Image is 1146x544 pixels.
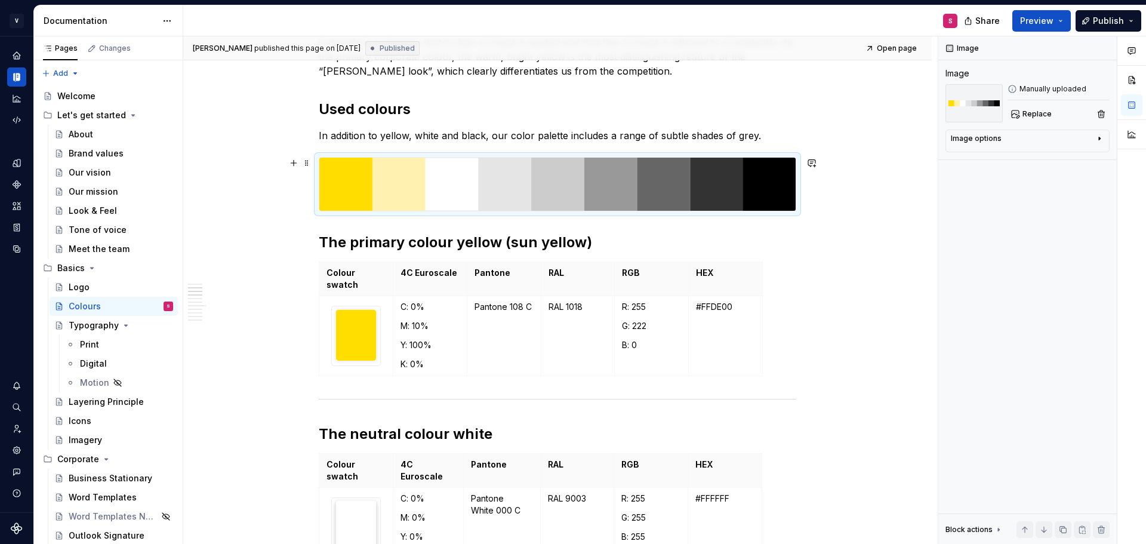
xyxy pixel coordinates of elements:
div: Digital [80,358,107,370]
div: Word Templates [69,491,137,503]
span: Preview [1020,15,1053,27]
div: Business Stationary [69,472,152,484]
button: Add [38,65,83,82]
p: G: 222 [622,320,681,332]
a: Logo [50,278,178,297]
button: Notifications [7,376,26,395]
p: Colour swatch [326,459,386,482]
button: Share [958,10,1008,32]
button: Preview [1012,10,1071,32]
p: Y: 100% [401,339,460,351]
p: RGB [621,459,680,471]
span: Open page [877,44,917,53]
button: V [2,8,31,33]
p: C: 0% [401,493,456,505]
div: Tone of voice [69,224,127,236]
div: Welcome [57,90,95,102]
p: Colour swatch [326,267,386,291]
p: Pantone [475,267,534,279]
a: Tone of voice [50,220,178,239]
div: S [948,16,953,26]
div: Corporate [57,453,99,465]
p: 4C Euroscale [401,267,460,279]
div: Analytics [7,89,26,108]
p: In addition to yellow, white and black, our color palette includes a range of subtle shades of grey. [319,128,796,143]
div: Pages [43,44,78,53]
div: Corporate [38,450,178,469]
span: Add [53,69,68,78]
div: Meet the team [69,243,130,255]
button: Image options [951,134,1104,148]
span: Replace [1022,109,1052,119]
a: Welcome [38,87,178,106]
div: S [167,300,170,312]
a: Layering Principle [50,392,178,411]
div: Icons [69,415,91,427]
a: Data sources [7,239,26,259]
div: Look & Feel [69,205,117,217]
div: Imagery [69,434,102,446]
div: Assets [7,196,26,216]
p: RAL 9003 [548,493,607,505]
svg: Supernova Logo [11,523,23,534]
button: Replace [1008,106,1057,122]
a: Word Templates NEW [50,507,178,526]
p: R: 255 [621,493,680,505]
p: M: 0% [401,512,456,524]
p: Pantone 108 C [475,301,534,313]
div: Documentation [44,15,156,27]
button: Search ⌘K [7,398,26,417]
a: Typography [50,316,178,335]
a: Digital [61,354,178,373]
a: Meet the team [50,239,178,259]
div: Outlook Signature [69,530,144,542]
p: K: 0% [401,358,460,370]
div: Basics [38,259,178,278]
div: Storybook stories [7,218,26,237]
div: Word Templates NEW [69,511,158,523]
h2: Used colours [319,100,796,119]
div: Our mission [69,186,118,198]
a: Imagery [50,431,178,450]
img: 33864b49-0f4e-4e30-8e62-4cb517d6a0ef.png [319,158,796,211]
div: Print [80,339,99,351]
a: Home [7,46,26,65]
button: Publish [1076,10,1141,32]
p: RAL 1018 [549,301,608,313]
h2: The neutral colour white [319,425,796,444]
div: Manually uploaded [1008,84,1110,94]
span: Published [380,44,415,53]
a: Design tokens [7,153,26,173]
a: Documentation [7,67,26,87]
p: 4C Euroscale [401,459,456,482]
p: Pantone [471,459,533,471]
a: ColoursS [50,297,178,316]
div: Invite team [7,419,26,438]
div: Image options [951,134,1002,143]
div: published this page on [DATE] [254,44,361,53]
p: Y: 0% [401,531,456,543]
span: Publish [1093,15,1124,27]
p: #FFDE00 [696,301,755,313]
a: Business Stationary [50,469,178,488]
a: Settings [7,441,26,460]
p: HEX [695,459,754,471]
div: Image [945,67,969,79]
div: Logo [69,281,90,293]
p: HEX [696,267,755,279]
p: G: 255 [621,512,680,524]
p: RGB [622,267,681,279]
a: Our vision [50,163,178,182]
a: About [50,125,178,144]
a: Look & Feel [50,201,178,220]
a: Components [7,175,26,194]
div: V [10,14,24,28]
